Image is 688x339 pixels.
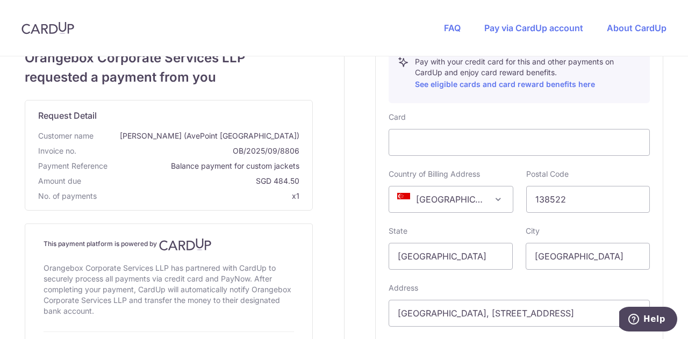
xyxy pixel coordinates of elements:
div: Orangebox Corporate Services LLP has partnered with CardUp to securely process all payments via c... [44,261,294,319]
span: Amount due [38,176,81,186]
span: Invoice no. [38,146,76,156]
label: Postal Code [526,169,569,179]
label: Country of Billing Address [389,169,480,179]
img: CardUp [159,238,212,251]
span: translation missing: en.request_detail [38,110,97,121]
span: Singapore [389,186,512,212]
h4: This payment platform is powered by [44,238,294,251]
a: See eligible cards and card reward benefits here [415,80,595,89]
span: requested a payment from you [25,68,313,87]
img: CardUp [21,21,74,34]
label: City [526,226,540,236]
a: FAQ [444,23,461,33]
span: x1 [292,191,299,200]
iframe: Secure card payment input frame [398,136,641,149]
label: Address [389,283,418,293]
span: Orangebox Corporate Services LLP [25,48,313,68]
a: Pay via CardUp account [484,23,583,33]
span: Singapore [389,186,513,213]
p: Pay with your credit card for this and other payments on CardUp and enjoy card reward benefits. [415,56,641,91]
span: translation missing: en.payment_reference [38,161,107,170]
span: Customer name [38,131,94,141]
a: About CardUp [607,23,666,33]
span: Balance payment for custom jackets [112,161,299,171]
label: Card [389,112,406,122]
span: No. of payments [38,191,97,201]
label: State [389,226,407,236]
iframe: Opens a widget where you can find more information [619,307,677,334]
span: OB/2025/09/8806 [81,146,299,156]
span: SGD 484.50 [85,176,299,186]
span: [PERSON_NAME] (AvePoint [GEOGRAPHIC_DATA]) [98,131,299,141]
input: Example 123456 [526,186,650,213]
